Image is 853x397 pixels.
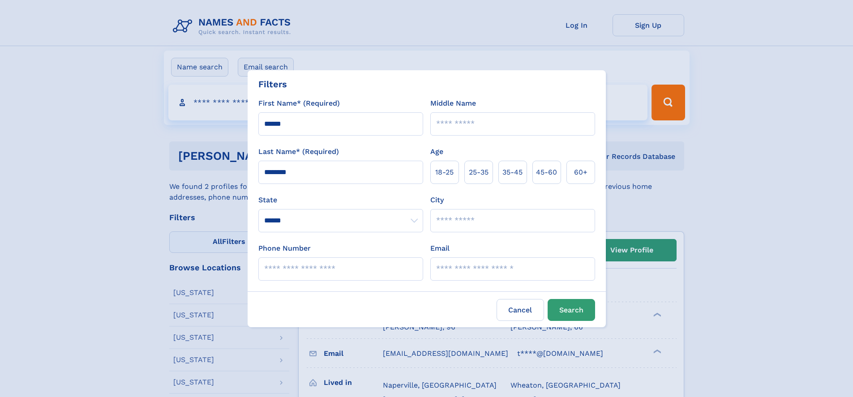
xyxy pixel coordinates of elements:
div: Filters [258,77,287,91]
span: 45‑60 [536,167,557,178]
label: First Name* (Required) [258,98,340,109]
label: Phone Number [258,243,311,254]
label: Cancel [497,299,544,321]
label: City [430,195,444,205]
span: 35‑45 [502,167,523,178]
span: 18‑25 [435,167,454,178]
span: 60+ [574,167,587,178]
span: 25‑35 [469,167,489,178]
button: Search [548,299,595,321]
label: State [258,195,423,205]
label: Last Name* (Required) [258,146,339,157]
label: Age [430,146,443,157]
label: Email [430,243,450,254]
label: Middle Name [430,98,476,109]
